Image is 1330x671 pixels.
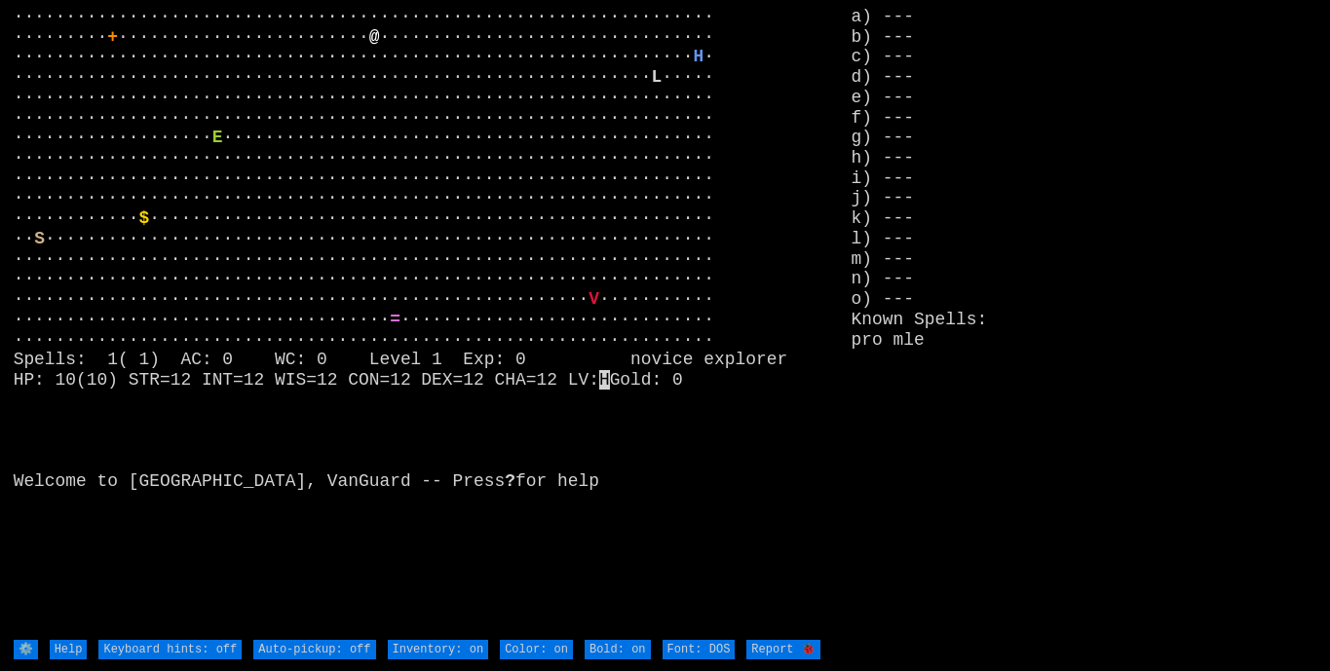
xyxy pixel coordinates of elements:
[212,128,223,147] font: E
[652,67,663,87] font: L
[852,7,1317,638] stats: a) --- b) --- c) --- d) --- e) --- f) --- g) --- h) --- i) --- j) --- k) --- l) --- m) --- n) ---...
[138,208,149,228] font: $
[500,640,573,660] input: Color: on
[585,640,651,660] input: Bold: on
[107,27,118,47] font: +
[599,370,610,390] mark: H
[746,640,819,660] input: Report 🐞
[663,640,736,660] input: Font: DOS
[253,640,375,660] input: Auto-pickup: off
[390,310,400,329] font: =
[369,27,380,47] font: @
[98,640,242,660] input: Keyboard hints: off
[50,640,88,660] input: Help
[34,229,45,248] font: S
[589,289,599,309] font: V
[505,471,515,491] b: ?
[14,7,852,638] larn: ··································································· ········· ···················...
[14,640,38,660] input: ⚙️
[694,47,704,66] font: H
[388,640,489,660] input: Inventory: on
